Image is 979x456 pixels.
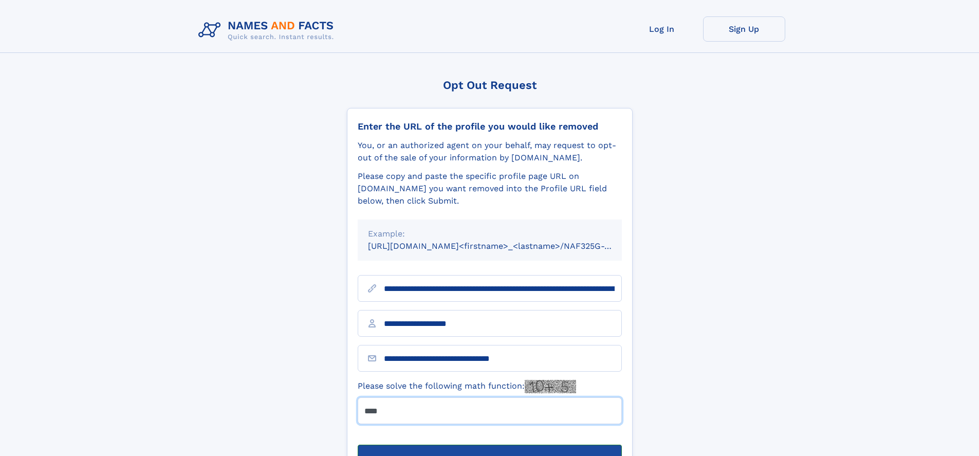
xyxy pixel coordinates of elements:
[358,139,622,164] div: You, or an authorized agent on your behalf, may request to opt-out of the sale of your informatio...
[703,16,785,42] a: Sign Up
[347,79,633,92] div: Opt Out Request
[621,16,703,42] a: Log In
[358,121,622,132] div: Enter the URL of the profile you would like removed
[368,241,641,251] small: [URL][DOMAIN_NAME]<firstname>_<lastname>/NAF325G-xxxxxxxx
[368,228,612,240] div: Example:
[358,380,576,393] label: Please solve the following math function:
[358,170,622,207] div: Please copy and paste the specific profile page URL on [DOMAIN_NAME] you want removed into the Pr...
[194,16,342,44] img: Logo Names and Facts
